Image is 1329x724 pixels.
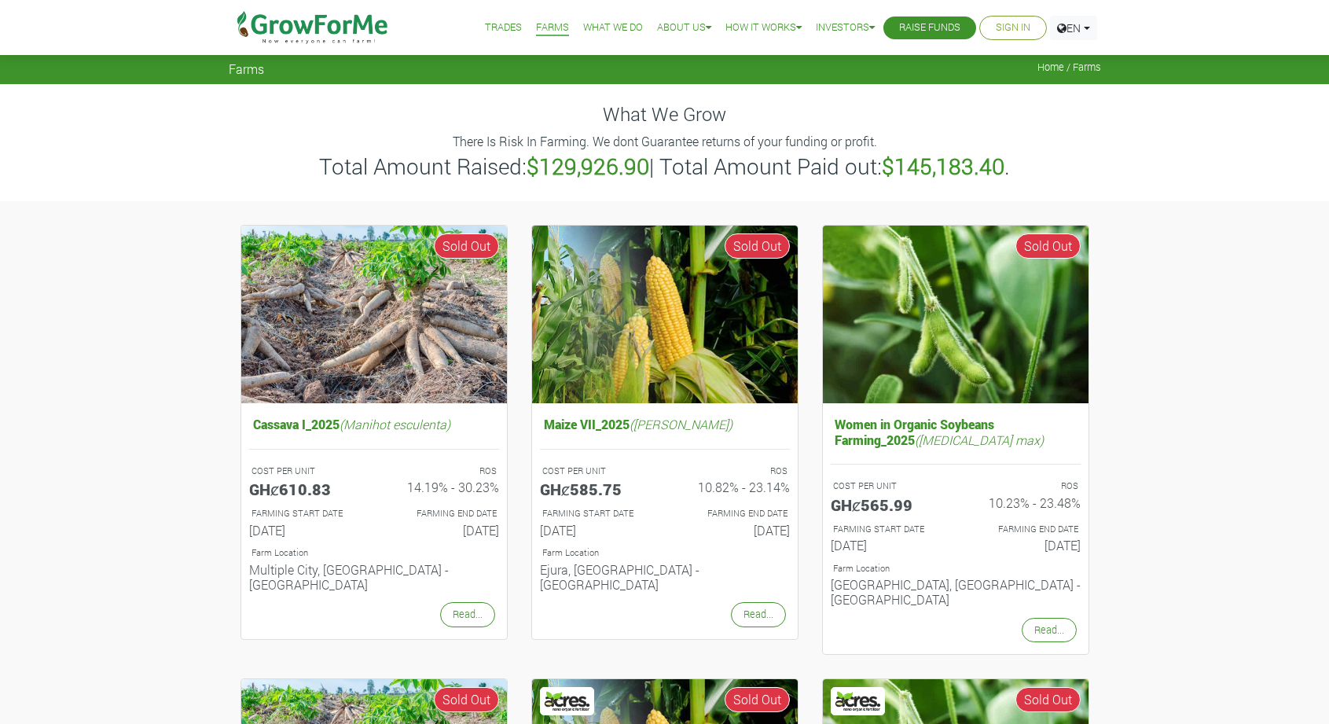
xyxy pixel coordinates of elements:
h6: 10.23% - 23.48% [967,495,1081,510]
h4: What We Grow [229,103,1101,126]
a: Investors [816,20,875,36]
p: COST PER UNIT [833,480,942,493]
i: ([PERSON_NAME]) [630,416,732,432]
a: Read... [731,602,786,627]
p: Location of Farm [251,546,497,560]
a: Read... [1022,618,1077,642]
h5: GHȼ585.75 [540,480,653,498]
h5: Cassava I_2025 [249,413,499,436]
img: growforme image [532,226,798,404]
h6: [DATE] [677,523,790,538]
img: growforme image [241,226,507,404]
p: FARMING END DATE [679,507,787,520]
h6: [DATE] [249,523,362,538]
span: Sold Out [434,233,499,259]
a: Read... [440,602,495,627]
a: EN [1050,16,1097,40]
p: FARMING START DATE [833,523,942,536]
span: Sold Out [725,233,790,259]
h5: GHȼ565.99 [831,495,944,514]
img: Acres Nano [833,689,883,713]
p: Location of Farm [833,562,1078,575]
img: growforme image [823,226,1089,404]
a: About Us [657,20,711,36]
i: (Manihot esculenta) [340,416,450,432]
b: $129,926.90 [527,152,649,181]
p: COST PER UNIT [542,465,651,478]
p: ROS [970,480,1078,493]
a: Raise Funds [899,20,960,36]
p: FARMING END DATE [970,523,1078,536]
h6: [DATE] [831,538,944,553]
p: ROS [388,465,497,478]
a: What We Do [583,20,643,36]
a: Sign In [996,20,1030,36]
h6: [DATE] [967,538,1081,553]
i: ([MEDICAL_DATA] max) [915,432,1044,448]
a: Trades [485,20,522,36]
span: Sold Out [1015,233,1081,259]
h6: [DATE] [540,523,653,538]
p: FARMING END DATE [388,507,497,520]
b: $145,183.40 [882,152,1004,181]
p: COST PER UNIT [251,465,360,478]
p: FARMING START DATE [542,507,651,520]
a: Farms [536,20,569,36]
h6: [GEOGRAPHIC_DATA], [GEOGRAPHIC_DATA] - [GEOGRAPHIC_DATA] [831,577,1081,607]
p: ROS [679,465,787,478]
h6: Multiple City, [GEOGRAPHIC_DATA] - [GEOGRAPHIC_DATA] [249,562,499,592]
p: FARMING START DATE [251,507,360,520]
span: Sold Out [725,687,790,712]
p: Location of Farm [542,546,787,560]
span: Farms [229,61,264,76]
span: Home / Farms [1037,61,1101,73]
h6: Ejura, [GEOGRAPHIC_DATA] - [GEOGRAPHIC_DATA] [540,562,790,592]
h5: Maize VII_2025 [540,413,790,436]
h6: [DATE] [386,523,499,538]
img: Acres Nano [542,689,593,713]
p: There Is Risk In Farming. We dont Guarantee returns of your funding or profit. [231,132,1099,151]
h5: Women in Organic Soybeans Farming_2025 [831,413,1081,450]
h6: 10.82% - 23.14% [677,480,790,494]
span: Sold Out [1015,687,1081,712]
a: How it Works [725,20,802,36]
h5: GHȼ610.83 [249,480,362,498]
span: Sold Out [434,687,499,712]
h6: 14.19% - 30.23% [386,480,499,494]
h3: Total Amount Raised: | Total Amount Paid out: . [231,153,1099,180]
